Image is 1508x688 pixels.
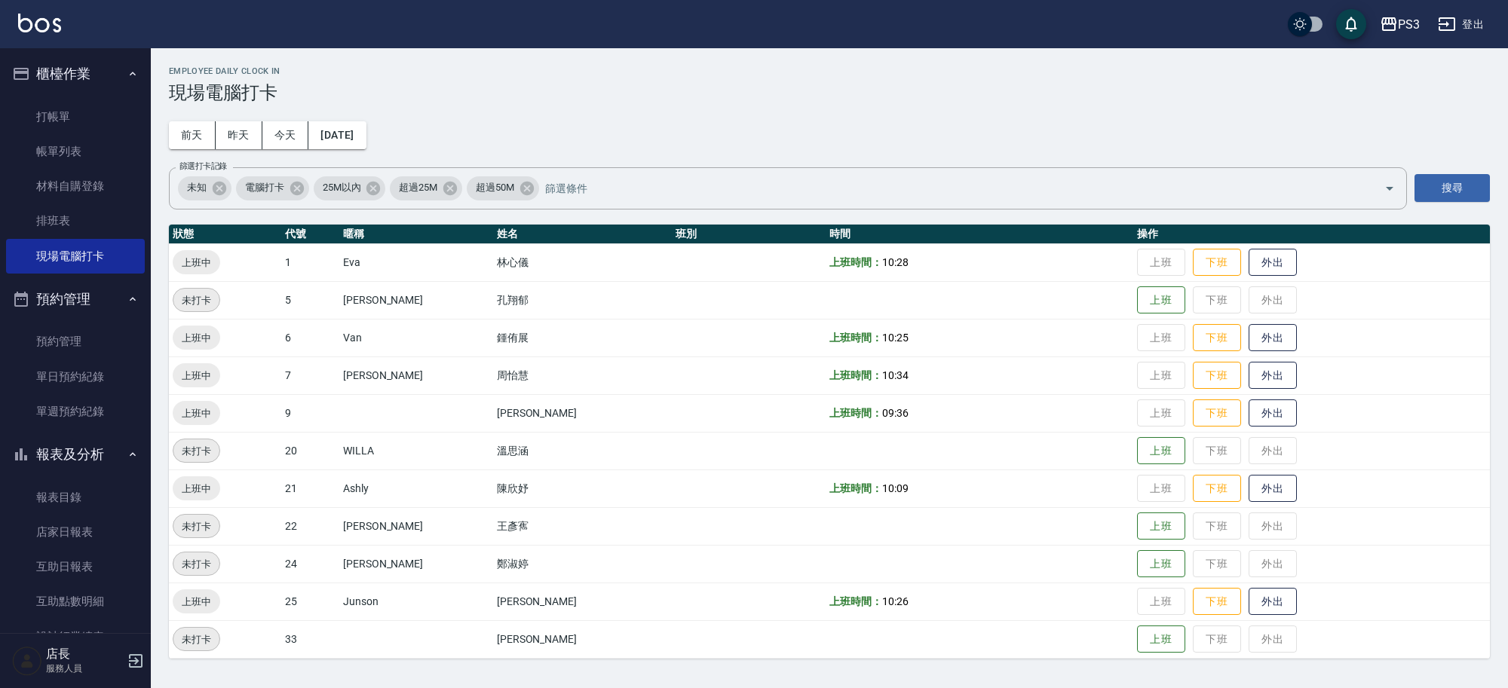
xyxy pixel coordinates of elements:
span: 未打卡 [173,631,219,647]
button: 下班 [1193,362,1241,390]
span: 上班中 [173,330,220,346]
span: 10:09 [882,482,909,494]
h2: Employee Daily Clock In [169,66,1490,76]
td: 鍾侑展 [493,319,672,356]
a: 報表目錄 [6,480,145,515]
b: 上班時間： [829,332,882,344]
td: [PERSON_NAME] [493,620,672,658]
button: 登出 [1432,11,1490,38]
td: 1 [281,243,339,281]
h5: 店長 [46,647,123,662]
span: 上班中 [173,255,220,271]
button: 外出 [1249,475,1297,503]
button: 櫃檯作業 [6,54,145,93]
span: 上班中 [173,594,220,610]
span: 10:25 [882,332,909,344]
button: 外出 [1249,588,1297,616]
a: 帳單列表 [6,134,145,169]
td: 林心儀 [493,243,672,281]
button: 下班 [1193,324,1241,352]
a: 預約管理 [6,324,145,359]
h3: 現場電腦打卡 [169,82,1490,103]
td: 33 [281,620,339,658]
button: 上班 [1137,512,1185,540]
button: 上班 [1137,437,1185,465]
th: 狀態 [169,225,281,244]
img: Person [12,646,42,676]
td: [PERSON_NAME] [339,545,493,583]
td: [PERSON_NAME] [339,507,493,545]
input: 篩選條件 [541,175,1358,201]
span: 10:34 [882,369,909,381]
span: 未打卡 [173,443,219,459]
td: Eva [339,243,493,281]
th: 操作 [1133,225,1490,244]
button: 下班 [1193,475,1241,503]
td: Ashly [339,469,493,507]
span: 超過25M [390,180,446,195]
td: 7 [281,356,339,394]
th: 代號 [281,225,339,244]
span: 10:28 [882,256,909,268]
td: 陳欣妤 [493,469,672,507]
td: Junson [339,583,493,620]
th: 班別 [672,225,826,244]
span: 未打卡 [173,292,219,308]
td: [PERSON_NAME] [339,281,493,319]
td: WILLA [339,432,493,469]
label: 篩選打卡記錄 [179,161,227,172]
div: 電腦打卡 [236,176,309,200]
div: 25M以內 [314,176,386,200]
button: 下班 [1193,588,1241,616]
span: 25M以內 [314,180,370,195]
span: 09:36 [882,407,909,419]
b: 上班時間： [829,407,882,419]
td: [PERSON_NAME] [493,394,672,432]
span: 未知 [178,180,216,195]
span: 超過50M [467,180,523,195]
td: 孔翔郁 [493,281,672,319]
button: 上班 [1137,550,1185,578]
td: Van [339,319,493,356]
p: 服務人員 [46,662,123,675]
button: 外出 [1249,362,1297,390]
a: 打帳單 [6,99,145,134]
b: 上班時間： [829,256,882,268]
div: 未知 [178,176,231,200]
a: 單週預約紀錄 [6,394,145,429]
div: PS3 [1398,15,1420,34]
b: 上班時間： [829,369,882,381]
th: 暱稱 [339,225,493,244]
b: 上班時間： [829,595,882,607]
td: 24 [281,545,339,583]
div: 超過50M [467,176,539,200]
td: 鄭淑婷 [493,545,672,583]
a: 排班表 [6,203,145,238]
button: 報表及分析 [6,435,145,474]
button: save [1336,9,1366,39]
button: 預約管理 [6,280,145,319]
td: 溫思涵 [493,432,672,469]
span: 上班中 [173,481,220,497]
button: PS3 [1374,9,1426,40]
button: Open [1378,176,1402,200]
td: 20 [281,432,339,469]
button: 上班 [1137,286,1185,314]
button: 今天 [262,121,309,149]
button: 外出 [1249,324,1297,352]
button: 外出 [1249,399,1297,427]
button: 昨天 [216,121,262,149]
a: 設計師業績表 [6,619,145,654]
img: Logo [18,14,61,32]
button: 前天 [169,121,216,149]
td: [PERSON_NAME] [493,583,672,620]
td: 25 [281,583,339,620]
th: 時間 [826,225,1133,244]
a: 材料自購登錄 [6,169,145,203]
span: 上班中 [173,368,220,384]
a: 單日預約紀錄 [6,359,145,394]
span: 上班中 [173,405,220,421]
td: 5 [281,281,339,319]
button: 上班 [1137,625,1185,653]
span: 未打卡 [173,556,219,572]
